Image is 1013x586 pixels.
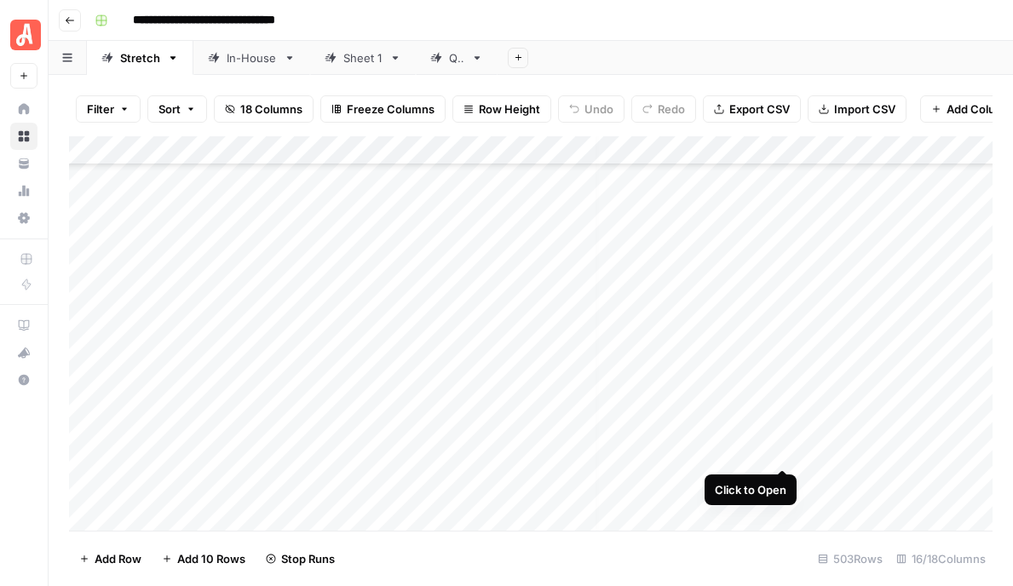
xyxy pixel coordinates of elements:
span: Add 10 Rows [177,550,245,567]
a: Your Data [10,150,37,177]
img: Angi Logo [10,20,41,50]
span: Freeze Columns [347,101,435,118]
span: Filter [87,101,114,118]
div: Click to Open [715,481,786,498]
span: Export CSV [729,101,790,118]
button: Add 10 Rows [152,545,256,572]
button: 18 Columns [214,95,314,123]
a: Home [10,95,37,123]
button: Stop Runs [256,545,345,572]
div: QA [449,49,464,66]
button: Filter [76,95,141,123]
a: Usage [10,177,37,204]
button: Help + Support [10,366,37,394]
span: 18 Columns [240,101,302,118]
div: Stretch [120,49,160,66]
button: Sort [147,95,207,123]
button: Undo [558,95,624,123]
span: Add Column [947,101,1012,118]
span: Row Height [479,101,540,118]
button: Export CSV [703,95,801,123]
button: What's new? [10,339,37,366]
a: In-House [193,41,310,75]
button: Freeze Columns [320,95,446,123]
span: Add Row [95,550,141,567]
div: Sheet 1 [343,49,383,66]
span: Stop Runs [281,550,335,567]
button: Row Height [452,95,551,123]
div: 16/18 Columns [889,545,993,572]
div: What's new? [11,340,37,365]
span: Sort [158,101,181,118]
a: Settings [10,204,37,232]
button: Add Row [69,545,152,572]
a: AirOps Academy [10,312,37,339]
button: Workspace: Angi [10,14,37,56]
div: In-House [227,49,277,66]
button: Import CSV [808,95,907,123]
a: Sheet 1 [310,41,416,75]
a: Browse [10,123,37,150]
span: Undo [584,101,613,118]
div: 503 Rows [811,545,889,572]
a: QA [416,41,498,75]
a: Stretch [87,41,193,75]
span: Redo [658,101,685,118]
button: Redo [631,95,696,123]
span: Import CSV [834,101,895,118]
